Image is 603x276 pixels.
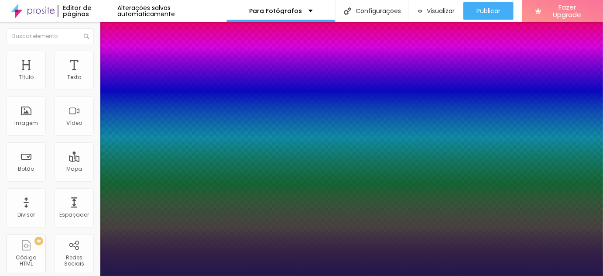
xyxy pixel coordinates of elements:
div: Mapa [66,166,82,172]
span: Publicar [476,7,500,14]
img: Icone [84,34,89,39]
span: Visualizar [427,7,455,14]
div: Editor de páginas [58,5,117,17]
input: Buscar elemento [7,28,94,44]
div: Espaçador [59,212,89,218]
div: Redes Sociais [57,255,91,267]
p: Para Fotógrafos [249,8,302,14]
img: Icone [344,7,351,15]
div: Texto [67,74,81,80]
span: Fazer Upgrade [545,3,590,19]
button: Visualizar [409,2,464,20]
div: Título [19,74,34,80]
button: Publicar [463,2,514,20]
div: Vídeo [66,120,82,126]
div: Alterações salvas automaticamente [117,5,226,17]
div: Código HTML [9,255,43,267]
img: view-1.svg [418,7,423,15]
div: Divisor [17,212,35,218]
div: Botão [18,166,34,172]
div: Imagem [14,120,38,126]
